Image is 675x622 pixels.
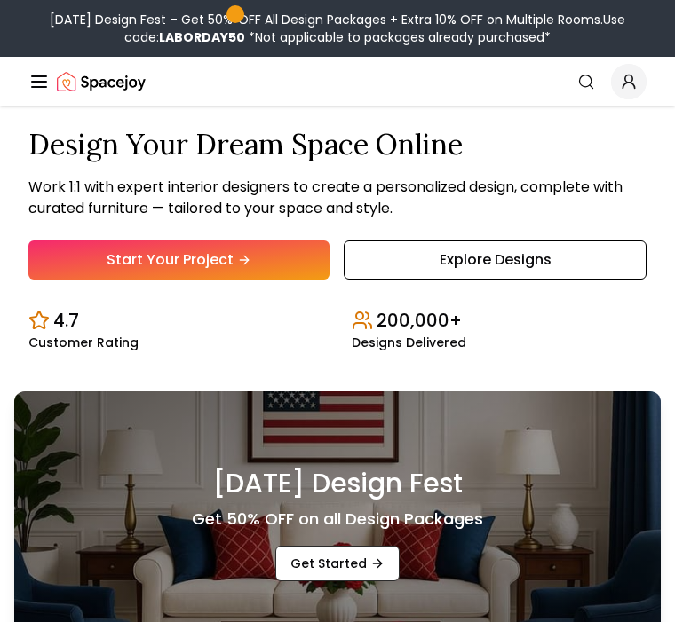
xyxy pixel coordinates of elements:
small: Customer Rating [28,336,139,349]
p: 4.7 [53,308,79,333]
div: Design stats [28,294,647,349]
span: *Not applicable to packages already purchased* [245,28,551,46]
h3: [DATE] Design Fest [213,468,463,500]
nav: Global [28,57,647,106]
small: Designs Delivered [352,336,466,349]
span: Use code: [124,11,625,46]
p: 200,000+ [377,308,462,333]
a: Get Started [275,546,400,581]
p: Work 1:1 with expert interior designers to create a personalized design, complete with curated fu... [28,177,647,219]
a: Spacejoy [57,64,146,99]
h1: Design Your Dream Space Online [28,128,647,161]
h4: Get 50% OFF on all Design Packages [192,507,483,531]
img: Spacejoy Logo [57,64,146,99]
b: LABORDAY50 [159,28,245,46]
div: [DATE] Design Fest – Get 50% OFF All Design Packages + Extra 10% OFF on Multiple Rooms. [7,11,668,46]
a: Start Your Project [28,240,330,280]
a: Explore Designs [344,240,647,280]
